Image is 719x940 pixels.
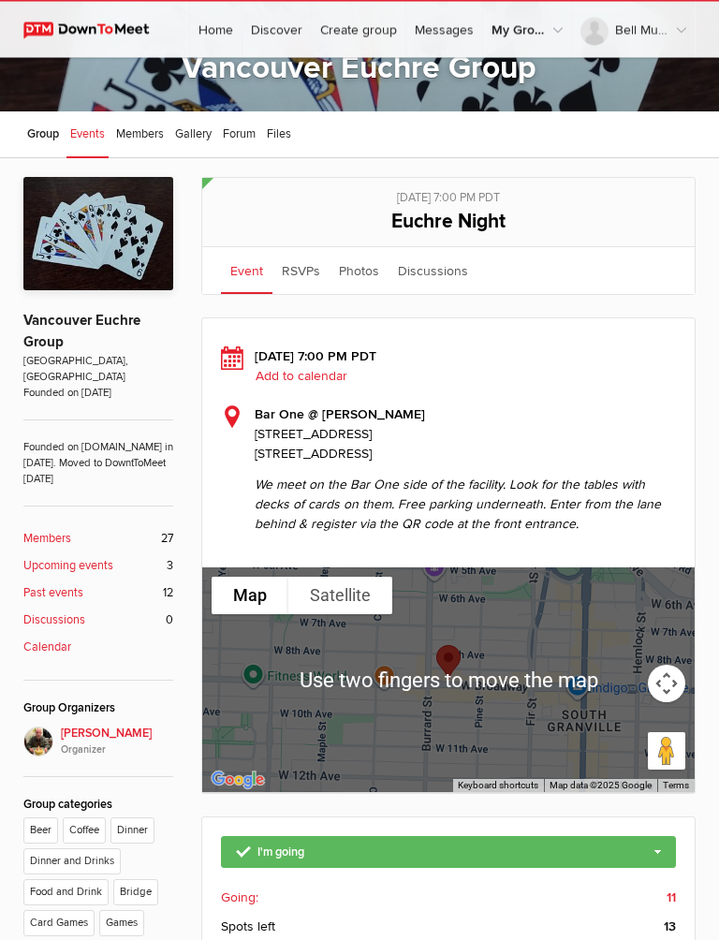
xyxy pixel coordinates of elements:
span: Forum [223,127,256,142]
span: Going: [221,889,258,908]
span: Euchre Night [391,211,506,234]
img: DownToMeet [23,22,167,39]
span: 0 [166,612,173,630]
a: RSVPs [272,248,330,295]
img: Keith Paterson [23,727,53,757]
a: Members 27 [23,531,173,549]
a: Photos [330,248,389,295]
a: Vancouver Euchre Group [23,313,140,352]
b: Calendar [23,639,71,657]
span: We meet on the Bar One side of the facility. Look for the tables with decks of cards on them. Fre... [255,464,676,535]
div: [DATE] 7:00 PM PDT [221,347,676,387]
img: Google [207,769,269,793]
a: Group [23,112,63,159]
span: Group [27,127,59,142]
b: 13 [664,918,676,937]
span: Files [267,127,291,142]
a: Events [66,112,109,159]
a: Add to calendar [255,369,356,386]
a: Bell Mundo [572,2,695,58]
button: Drag Pegman onto the map to open Street View [648,733,685,771]
a: Files [263,112,295,159]
a: Discussions 0 [23,612,173,630]
i: Organizer [61,743,173,758]
span: 27 [161,531,173,549]
a: Open this area in Google Maps (opens a new window) [207,769,269,793]
button: Keyboard shortcuts [458,780,538,793]
a: Home [190,2,242,58]
span: Events [70,127,105,142]
a: Gallery [171,112,215,159]
b: Bar One @ [PERSON_NAME] [255,407,425,423]
span: 3 [167,558,173,576]
a: Upcoming events 3 [23,558,173,576]
a: Event [221,248,272,295]
b: Upcoming events [23,558,113,576]
a: Members [112,112,168,159]
div: [DATE] 7:00 PM PDT [216,179,681,208]
span: [GEOGRAPHIC_DATA], [GEOGRAPHIC_DATA] [23,354,173,386]
b: Members [23,531,71,549]
span: [PERSON_NAME] [61,726,173,758]
div: Group Organizers [23,700,173,718]
a: I'm going [221,837,676,869]
a: Messages [406,2,482,58]
a: Discussions [389,248,477,295]
img: Vancouver Euchre Group [23,178,173,291]
span: Founded on [DATE] [23,386,173,402]
a: Past events 12 [23,585,173,603]
div: Group categories [23,797,173,815]
span: Gallery [175,127,212,142]
span: [STREET_ADDRESS] [255,425,676,445]
a: Vancouver Euchre Group [182,50,536,88]
a: Discover [242,2,311,58]
span: Members [116,127,164,142]
span: Map data ©2025 Google [550,781,652,791]
a: Terms [663,781,689,791]
a: Forum [219,112,259,159]
span: 12 [163,585,173,603]
button: Show satellite imagery [288,578,392,615]
a: [PERSON_NAME]Organizer [23,727,173,758]
button: Map camera controls [648,666,685,703]
a: Calendar [23,639,173,657]
b: 11 [667,889,676,908]
span: Spots left [221,918,275,937]
a: Create group [312,2,405,58]
span: Founded on [DOMAIN_NAME] in [DATE]. Moved to DowntToMeet [DATE] [23,420,173,488]
b: Past events [23,585,83,603]
button: Show street map [212,578,288,615]
b: Discussions [23,612,85,630]
a: My Groups [483,2,571,58]
span: [STREET_ADDRESS] [255,447,372,463]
